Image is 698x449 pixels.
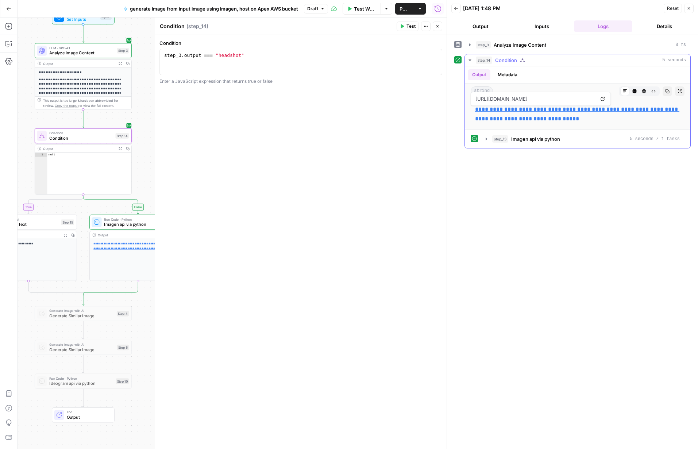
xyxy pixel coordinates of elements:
button: Draft [304,4,328,13]
div: Enter a JavaScript expression that returns true or false [159,78,442,85]
g: Edge from step_14 to step_15 [27,195,83,214]
button: generate image from input image using imagen, host on Apex AWS bucket [119,3,302,15]
div: This output is too large & has been abbreviated for review. to view the full content. [43,98,129,108]
button: Output [451,20,510,32]
span: Draft [307,5,318,12]
span: Run Code · Python [104,217,168,222]
button: Output [468,69,490,80]
button: 0 ms [465,39,690,51]
g: Edge from step_10 to end [82,389,84,407]
span: Generate Image with AI [49,308,114,313]
span: Set Inputs [67,16,98,22]
span: ( step_14 ) [186,23,208,30]
span: Imagen api via python [511,135,560,143]
button: Test Workflow [343,3,381,15]
span: Generate Image with AI [49,342,114,347]
span: Condition [49,131,113,136]
div: Output [43,146,115,151]
g: Edge from step_3 to step_14 [82,109,84,128]
g: Edge from step_5 to step_10 [82,355,84,373]
button: 5 seconds / 1 tasks [481,133,684,145]
span: Imagen api via python [104,221,168,228]
span: Ideogram api via python [49,380,113,387]
button: Metadata [493,69,522,80]
div: Output [43,61,115,66]
button: Publish [395,3,414,15]
span: Test [406,23,416,30]
textarea: Condition [160,23,185,30]
span: step_13 [492,135,508,143]
div: Inputs [100,14,112,20]
div: Step 5 [117,345,129,350]
label: Condition [159,39,442,47]
g: Edge from step_15 to step_14-conditional-end [28,281,83,295]
span: Output [67,414,109,420]
span: LLM · GPT-4.1 [49,45,114,50]
span: step_3 [476,41,491,49]
span: Generate Similar Image [49,313,114,319]
span: Run Code · Python [49,376,113,381]
div: Step 4 [117,311,129,316]
span: Copy the output [55,104,78,107]
span: step_14 [476,57,492,64]
button: Inputs [513,20,571,32]
span: Condition [495,57,517,64]
div: Generate Image with AIGenerate Similar ImageStep 4 [35,306,132,321]
button: Reset [664,4,682,13]
span: generate image from input image using imagen, host on Apex AWS bucket [130,5,298,12]
div: Run Code · PythonIdeogram api via pythonStep 10 [35,373,132,388]
span: End [67,410,109,415]
div: 5 seconds [465,66,690,148]
span: Publish [400,5,409,12]
div: Step 15 [61,219,74,225]
span: Generate Similar Image [49,347,114,353]
span: string [471,86,493,96]
button: Logs [574,20,632,32]
div: Output [98,232,169,237]
div: Step 14 [115,133,129,139]
button: 5 seconds [465,54,690,66]
span: 0 ms [675,42,686,48]
div: Set InputsInputs [35,9,132,24]
div: Step 10 [116,378,129,384]
span: [URL][DOMAIN_NAME] [474,92,597,105]
span: Test Workflow [354,5,376,12]
div: Step 3 [117,48,129,53]
button: Test [397,22,419,31]
div: EndOutput [35,407,132,422]
g: Edge from step_14 to step_13 [83,195,139,214]
div: Generate Image with AIGenerate Similar ImageStep 5 [35,340,132,355]
span: Analyze Image Content [49,50,114,56]
span: Condition [49,135,113,141]
span: 5 seconds [662,57,686,63]
g: Edge from step_4 to step_5 [82,321,84,339]
button: Details [635,20,694,32]
span: 5 seconds / 1 tasks [630,136,680,142]
div: 1 [35,153,47,157]
span: Analyze Image Content [494,41,546,49]
span: Reset [667,5,679,12]
g: Edge from step_13 to step_14-conditional-end [83,281,138,295]
g: Edge from start to step_3 [82,24,84,43]
g: Edge from step_14-conditional-end to step_4 [82,294,84,306]
div: ConditionConditionStep 14Outputnull [35,128,132,195]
